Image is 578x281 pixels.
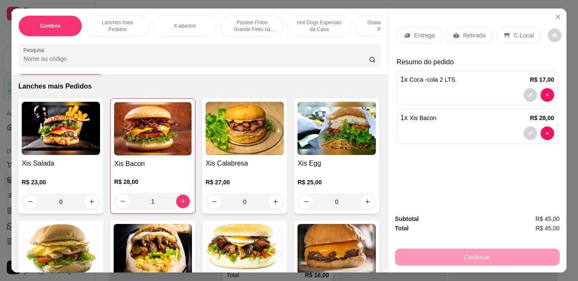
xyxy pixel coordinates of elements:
p: R$ 27,00 [206,178,284,186]
img: product-image [206,224,284,277]
button: decrease-product-quantity [524,126,537,140]
h4: Xis Egg [298,158,376,169]
span: Xis Bacon [409,115,436,121]
strong: Subtotal [395,215,419,222]
h4: Xis Salada [22,158,100,169]
p: R$ 28,00 [530,114,554,122]
button: decrease-product-quantity [541,88,554,102]
p: R$ 25,00 [298,178,376,186]
p: R$ 23,00 [22,178,100,186]
h4: Xis Bacon [114,159,192,169]
button: Close [551,10,565,24]
span: Coca -cola 2 LTS. [409,76,457,83]
label: Pesquisa [23,46,47,54]
p: Lanches mais Pedidos [18,81,381,92]
p: Combos [40,23,60,29]
p: Entrega [414,31,435,40]
button: decrease-product-quantity [541,126,554,140]
strong: Total [395,225,409,232]
p: Lanches mais Pedidos [93,19,142,33]
p: 1 x [401,113,436,123]
img: product-image [22,102,100,155]
p: Pasteis Fritos Grande Feito na Hora [227,19,277,33]
button: decrease-product-quantity [524,88,537,102]
p: R$ 28,00 [114,178,192,186]
img: product-image [114,102,192,155]
img: product-image [298,102,376,155]
img: product-image [206,102,284,155]
img: product-image [298,224,376,277]
p: R$ 17,00 [530,75,554,84]
button: decrease-product-quantity [548,29,561,42]
p: 1 x [401,75,457,85]
img: product-image [114,224,192,277]
p: Hot Dogs Especiais da Casa [295,19,344,33]
p: X-abertos [174,23,196,29]
p: Retirada [463,31,486,40]
p: C.Local [514,31,534,40]
input: Pesquisa [23,54,369,63]
p: Shawarmas mais Pedidos [362,19,411,33]
img: product-image [22,224,100,277]
p: Resumo do pedido [397,57,558,67]
span: R$ 45,00 [535,214,560,224]
span: R$ 45,00 [535,224,560,233]
h4: Xis Calabresa [206,158,284,169]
